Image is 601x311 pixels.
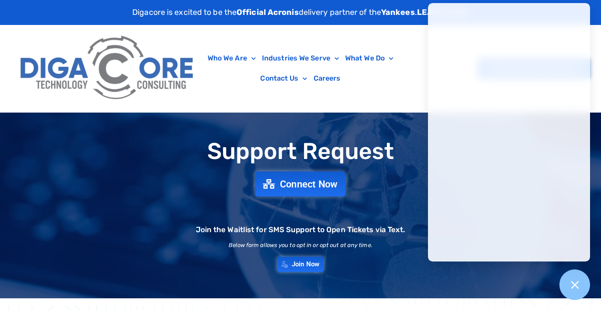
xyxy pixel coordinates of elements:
[204,48,397,88] nav: Menu
[428,3,590,262] iframe: Chatgenie Messenger
[4,139,597,164] h1: Support Request
[132,7,469,18] p: Digacore is excited to be the delivery partner of the .
[292,261,319,268] span: Join Now
[196,226,406,233] h2: Join the Waitlist for SMS Support to Open Tickets via Text.
[277,257,324,272] a: Join Now
[205,48,259,68] a: Who We Are
[311,68,344,88] a: Careers
[381,7,415,17] strong: Yankees
[257,68,310,88] a: Contact Us
[229,242,372,248] h2: Below form allows you to opt in or opt out at any time.
[255,171,346,196] a: Connect Now
[259,48,342,68] a: Industries We Serve
[280,179,338,189] span: Connect Now
[237,7,299,17] strong: Official Acronis
[342,48,396,68] a: What We Do
[15,29,200,108] img: Digacore Logo
[417,7,469,17] a: LEARN MORE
